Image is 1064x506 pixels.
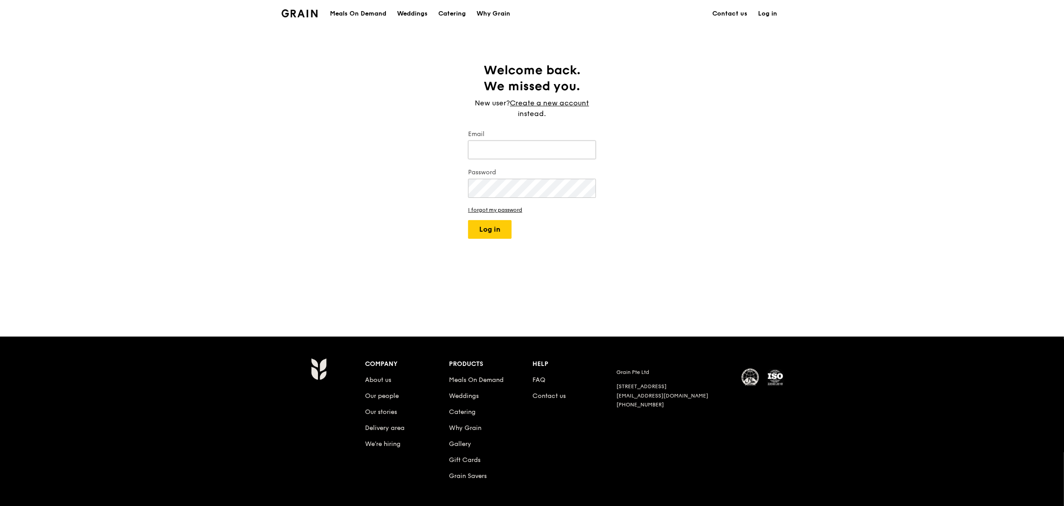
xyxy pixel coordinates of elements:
div: Grain Pte Ltd [616,369,731,376]
label: Password [468,168,596,177]
a: Create a new account [510,98,589,108]
a: Meals On Demand [449,376,504,384]
div: Meals On Demand [330,0,386,27]
a: Weddings [449,392,479,400]
a: Contact us [533,392,566,400]
div: [STREET_ADDRESS] [616,383,731,390]
a: Why Grain [449,424,481,432]
div: Products [449,358,533,370]
a: About us [365,376,391,384]
img: Grain [311,358,326,380]
a: Our people [365,392,399,400]
h1: Welcome back. We missed you. [468,62,596,94]
a: Log in [753,0,782,27]
a: We’re hiring [365,440,401,448]
span: instead. [518,109,546,118]
img: Grain [282,9,318,17]
div: Catering [438,0,466,27]
a: Gift Cards [449,456,480,464]
a: I forgot my password [468,207,596,213]
a: FAQ [533,376,546,384]
button: Log in [468,220,512,239]
a: Grain Savers [449,472,487,480]
span: New user? [475,99,510,107]
img: ISO Certified [766,369,784,386]
img: MUIS Halal Certified [742,369,759,386]
div: Company [365,358,449,370]
a: Catering [449,408,476,416]
div: Weddings [397,0,428,27]
a: Why Grain [471,0,516,27]
a: Gallery [449,440,471,448]
a: Contact us [707,0,753,27]
a: [PHONE_NUMBER] [616,402,664,408]
div: Why Grain [476,0,510,27]
a: Delivery area [365,424,405,432]
label: Email [468,130,596,139]
a: [EMAIL_ADDRESS][DOMAIN_NAME] [616,393,708,399]
a: Catering [433,0,471,27]
a: Weddings [392,0,433,27]
a: Our stories [365,408,397,416]
div: Help [533,358,617,370]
